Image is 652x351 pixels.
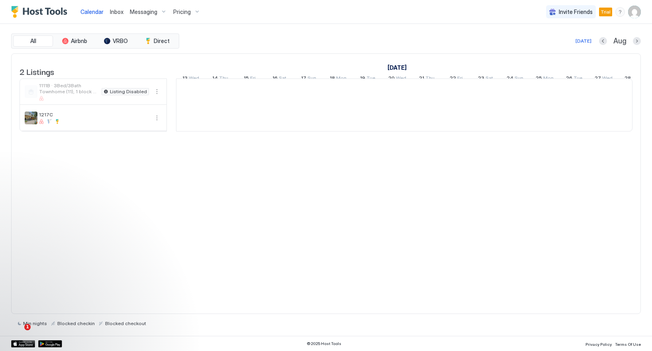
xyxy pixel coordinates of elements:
a: August 13, 2025 [386,62,409,73]
span: Airbnb [71,37,87,45]
a: Host Tools Logo [11,6,71,18]
span: Mon [336,75,347,83]
span: Pricing [173,8,191,16]
span: Wed [602,75,613,83]
a: Terms Of Use [615,339,641,348]
span: Direct [154,37,170,45]
span: Thu [632,75,641,83]
iframe: Intercom live chat [8,324,27,343]
a: August 21, 2025 [417,73,437,85]
span: Trial [601,8,611,16]
button: More options [152,87,162,96]
span: Terms Of Use [615,342,641,347]
span: Invite Friends [559,8,593,16]
div: listing image [25,112,37,124]
span: 16 [272,75,278,83]
div: menu [152,87,162,96]
span: 28 [625,75,631,83]
span: Sat [279,75,286,83]
a: August 16, 2025 [270,73,288,85]
span: 23 [478,75,484,83]
span: 26 [566,75,572,83]
span: Privacy Policy [585,342,612,347]
a: August 26, 2025 [564,73,584,85]
button: More options [152,113,162,123]
span: Inbox [110,8,123,15]
span: 1111B · 3Bed/3Bath Townhome (11), 1 block from the beach [39,82,98,94]
span: © 2025 Host Tools [307,341,341,346]
span: 17 [301,75,306,83]
a: August 14, 2025 [210,73,230,85]
span: 27 [595,75,601,83]
span: 1 [24,324,31,330]
a: August 20, 2025 [386,73,408,85]
span: 14 [212,75,218,83]
span: Tue [366,75,375,83]
span: Sun [307,75,316,83]
span: 20 [388,75,395,83]
div: menu [615,7,625,17]
span: Sat [486,75,493,83]
span: 21 [419,75,424,83]
span: 1217C [39,112,149,118]
span: VRBO [113,37,128,45]
a: August 17, 2025 [299,73,318,85]
span: Thu [425,75,435,83]
span: 24 [507,75,513,83]
button: VRBO [96,35,136,47]
a: August 27, 2025 [593,73,615,85]
button: All [13,35,53,47]
span: 15 [244,75,249,83]
a: August 13, 2025 [180,73,201,85]
div: menu [152,113,162,123]
span: Wed [189,75,199,83]
button: Direct [137,35,177,47]
button: Airbnb [55,35,94,47]
button: Next month [633,37,641,45]
span: Messaging [130,8,157,16]
a: August 15, 2025 [242,73,258,85]
div: [DATE] [576,37,591,45]
span: Wed [396,75,406,83]
a: App Store [11,340,35,347]
span: 18 [330,75,335,83]
a: August 19, 2025 [358,73,377,85]
button: [DATE] [574,36,593,46]
span: Tue [574,75,582,83]
a: August 24, 2025 [505,73,525,85]
span: Mon [543,75,554,83]
a: Google Play Store [38,340,62,347]
span: 13 [182,75,188,83]
span: Fri [457,75,463,83]
button: Previous month [599,37,607,45]
div: User profile [628,6,641,18]
span: All [30,37,36,45]
div: tab-group [11,33,179,49]
a: Inbox [110,8,123,16]
a: August 28, 2025 [623,73,643,85]
a: Privacy Policy [585,339,612,348]
a: August 25, 2025 [534,73,556,85]
a: Calendar [80,8,104,16]
span: 2 Listings [20,65,54,77]
span: Thu [219,75,228,83]
a: August 18, 2025 [328,73,349,85]
a: August 22, 2025 [448,73,465,85]
span: Sun [515,75,523,83]
a: August 23, 2025 [476,73,495,85]
span: 19 [360,75,365,83]
span: Calendar [80,8,104,15]
iframe: Intercom notifications message [6,274,165,329]
span: Aug [613,37,627,46]
span: 22 [450,75,456,83]
span: 25 [536,75,542,83]
span: Fri [250,75,256,83]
